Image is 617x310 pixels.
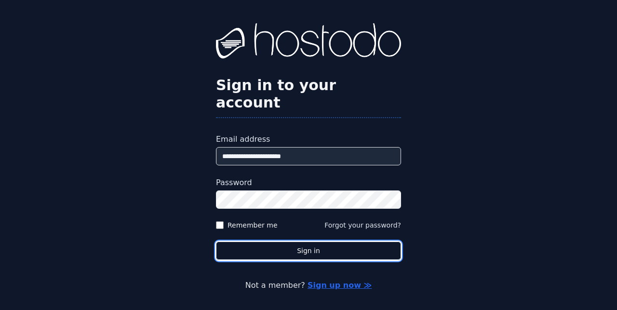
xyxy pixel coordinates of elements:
[228,220,278,230] label: Remember me
[216,23,401,62] img: Hostodo
[216,134,401,145] label: Email address
[308,281,372,290] a: Sign up now ≫
[216,177,401,189] label: Password
[216,77,401,111] h2: Sign in to your account
[324,220,401,230] button: Forgot your password?
[46,280,571,291] p: Not a member?
[216,242,401,260] button: Sign in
